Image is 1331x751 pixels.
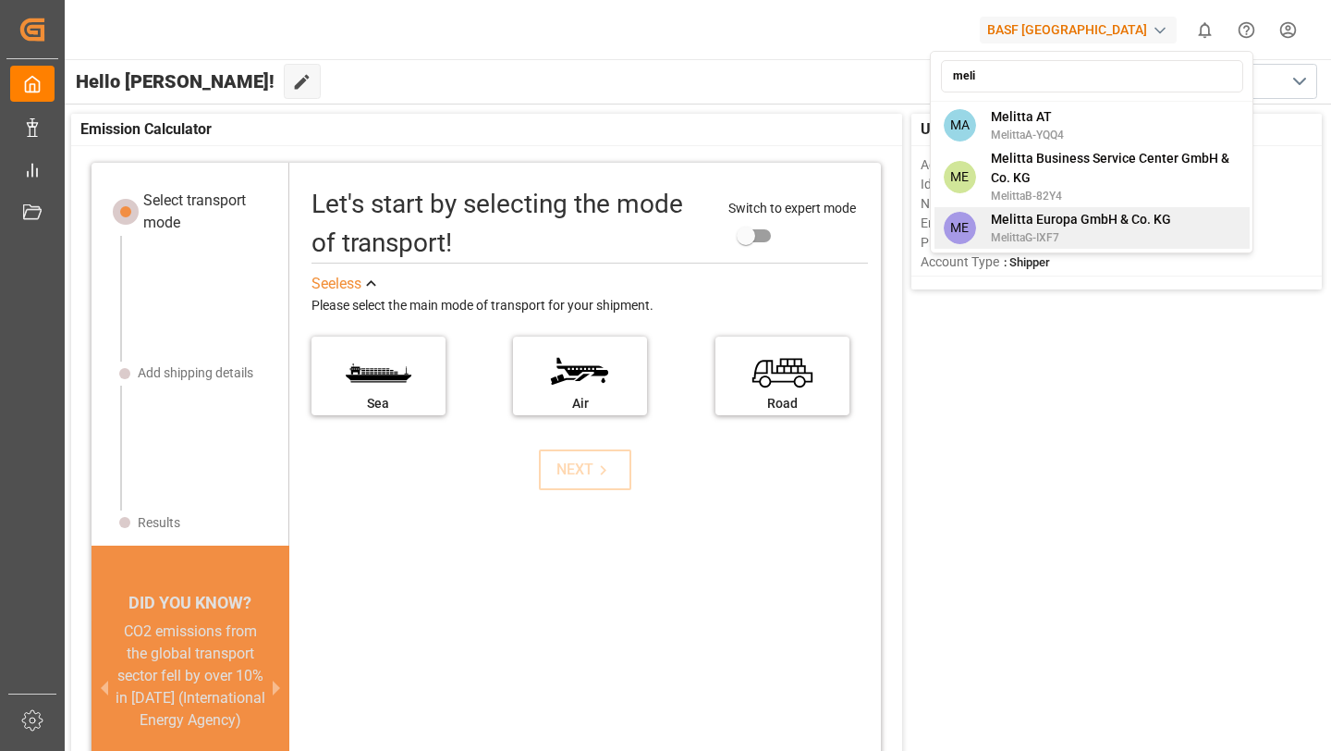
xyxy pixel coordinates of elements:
span: ME [944,161,976,193]
span: Melitta AT [991,107,1064,127]
span: MelittaB-82Y4 [991,188,1240,204]
span: ME [944,212,976,244]
span: MelittaA-YQQ4 [991,127,1064,143]
span: MA [944,109,976,142]
span: Melitta Europa GmbH & Co. KG [991,210,1171,229]
span: MelittaG-IXF7 [991,229,1171,246]
input: Search an account... [941,60,1243,92]
span: Melitta Business Service Center GmbH & Co. KG [991,149,1240,188]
